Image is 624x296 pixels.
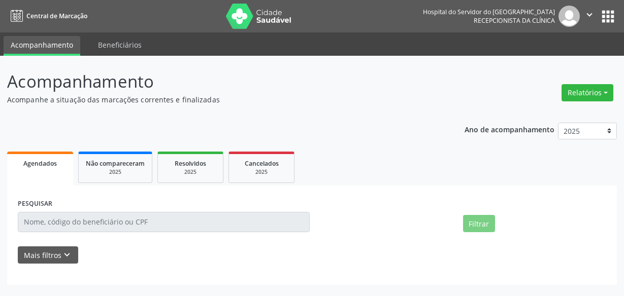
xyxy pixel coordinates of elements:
button: Relatórios [562,84,613,101]
span: Recepcionista da clínica [474,16,555,25]
div: 2025 [236,168,287,176]
button:  [580,6,599,27]
div: 2025 [86,168,145,176]
p: Acompanhe a situação das marcações correntes e finalizadas [7,94,434,105]
span: Não compareceram [86,159,145,168]
p: Acompanhamento [7,69,434,94]
button: apps [599,8,617,25]
span: Agendados [23,159,57,168]
span: Cancelados [245,159,279,168]
i: keyboard_arrow_down [61,249,73,261]
button: Filtrar [463,215,495,232]
input: Nome, código do beneficiário ou CPF [18,212,310,232]
i:  [584,9,595,20]
div: Hospital do Servidor do [GEOGRAPHIC_DATA] [423,8,555,16]
p: Ano de acompanhamento [465,123,554,135]
div: 2025 [165,168,216,176]
span: Central de Marcação [26,12,87,20]
button: Mais filtroskeyboard_arrow_down [18,246,78,264]
a: Beneficiários [91,36,149,54]
img: img [559,6,580,27]
label: PESQUISAR [18,196,52,212]
a: Central de Marcação [7,8,87,24]
a: Acompanhamento [4,36,80,56]
span: Resolvidos [175,159,206,168]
